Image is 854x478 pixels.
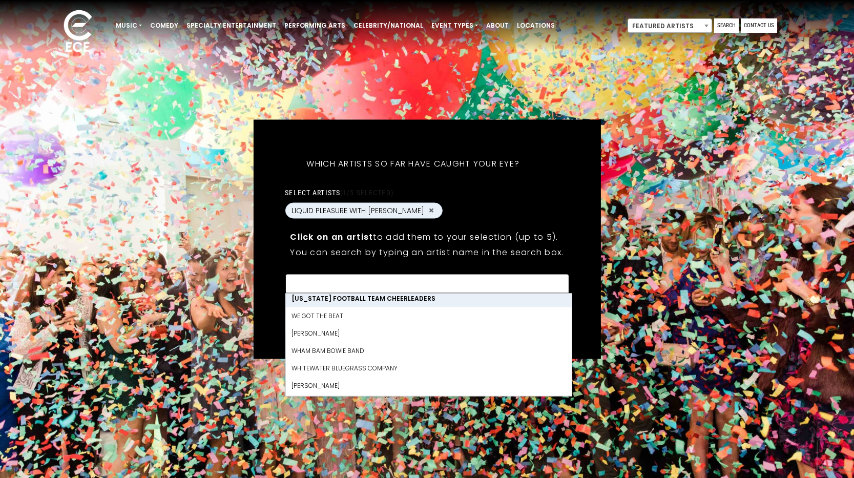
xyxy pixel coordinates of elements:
a: Locations [513,17,559,34]
li: Whitewater Bluegrass Company [285,359,571,377]
li: [PERSON_NAME] [285,324,571,342]
li: Wham Bam Bowie Band [285,342,571,359]
span: Featured Artists [628,18,712,33]
li: [US_STATE] Football Team Cheerleaders [285,289,571,307]
a: Music [112,17,146,34]
span: (1/5 selected) [340,188,393,196]
a: Comedy [146,17,182,34]
textarea: Search [291,280,562,289]
a: Specialty Entertainment [182,17,280,34]
a: About [482,17,513,34]
li: [PERSON_NAME] [285,377,571,394]
li: WE GOT THE BEAT [285,307,571,324]
span: Featured Artists [628,19,712,33]
h5: Which artists so far have caught your eye? [285,145,541,182]
p: to add them to your selection (up to 5). [290,230,564,243]
button: Remove LIQUID PLEASURE WITH KENNY MANN [427,206,435,215]
label: Select artists [285,188,393,197]
a: Search [714,18,739,33]
p: You can search by typing an artist name in the search box. [290,245,564,258]
a: Event Types [427,17,482,34]
a: Contact Us [741,18,777,33]
img: ece_new_logo_whitev2-1.png [52,7,103,57]
strong: Click on an artist [290,231,373,242]
li: WHOSE LIVE ANYWAY [285,394,571,411]
a: Celebrity/National [349,17,427,34]
a: Performing Arts [280,17,349,34]
span: LIQUID PLEASURE WITH [PERSON_NAME] [291,205,424,216]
